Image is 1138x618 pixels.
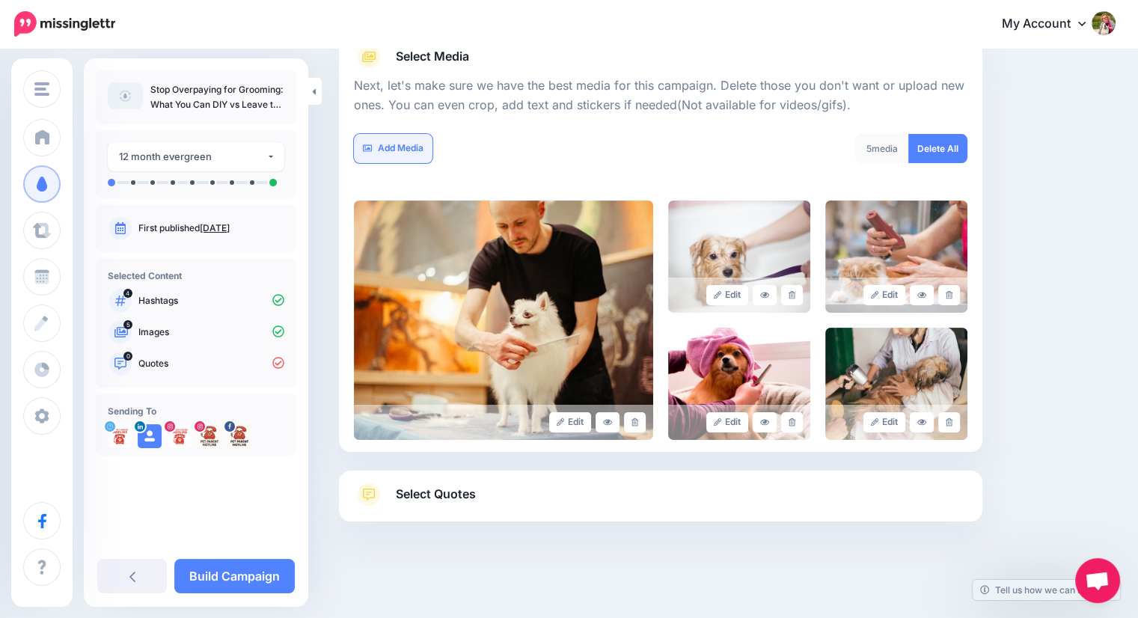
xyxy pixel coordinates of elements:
[396,46,469,67] span: Select Media
[138,325,284,339] p: Images
[825,328,967,440] img: 6KYFIOHSN5JYXHHC4MCZVMOIYBCUVCBI_large.jpg
[668,201,810,313] img: IPFYF4RPLFECYN9ZBGG4QIRMCS7NIGKM_large.jpg
[138,357,284,370] p: Quotes
[198,424,221,448] img: 531873467_17966586800948456_5519427107029201925_n-bsa154701.jpg
[987,6,1116,43] a: My Account
[1075,558,1120,603] div: Open chat
[706,285,749,305] a: Edit
[200,222,230,233] a: [DATE]
[354,134,432,163] a: Add Media
[549,412,592,432] a: Edit
[354,76,967,115] p: Next, let's make sure we have the best media for this campaign. Delete those you don't want or up...
[354,69,967,440] div: Select Media
[108,142,284,171] button: 12 month evergreen
[354,483,967,521] a: Select Quotes
[14,11,115,37] img: Missinglettr
[123,352,132,361] span: 0
[706,412,749,432] a: Edit
[863,285,906,305] a: Edit
[866,143,872,154] span: 5
[863,412,906,432] a: Edit
[108,270,284,281] h4: Selected Content
[668,328,810,440] img: 33KKPLP4BI0SIIITU487HH65UC5HJ70M_large.jpg
[396,484,476,504] span: Select Quotes
[138,294,284,308] p: Hashtags
[908,134,967,163] a: Delete All
[227,424,251,448] img: 531154650_736810709277576_2362990685725120795_n-bsa146014.jpg
[855,134,909,163] div: media
[108,406,284,417] h4: Sending To
[168,424,192,448] img: 527206035_17965650560948456_4014016435032819939_n-bsa146067.jpg
[123,320,132,329] span: 5
[973,580,1120,600] a: Tell us how we can improve
[354,201,653,440] img: FJ3W2W8X2PT1IBCL308ZHVGXV1F77HAX_large.jpg
[138,221,284,235] p: First published
[138,424,162,448] img: user_default_image.png
[825,201,967,313] img: GF3NERNRP8MF9PSYB5JGXVGLE6ZJFLH9_large.jpg
[150,82,284,112] p: Stop Overpaying for Grooming: What You Can DIY vs Leave to the Pros
[119,148,266,165] div: 12 month evergreen
[34,82,49,96] img: menu.png
[108,82,143,109] img: article-default-image-icon.png
[354,45,967,69] a: Select Media
[108,424,132,448] img: ik06D9_1-3689.jpg
[123,289,132,298] span: 4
